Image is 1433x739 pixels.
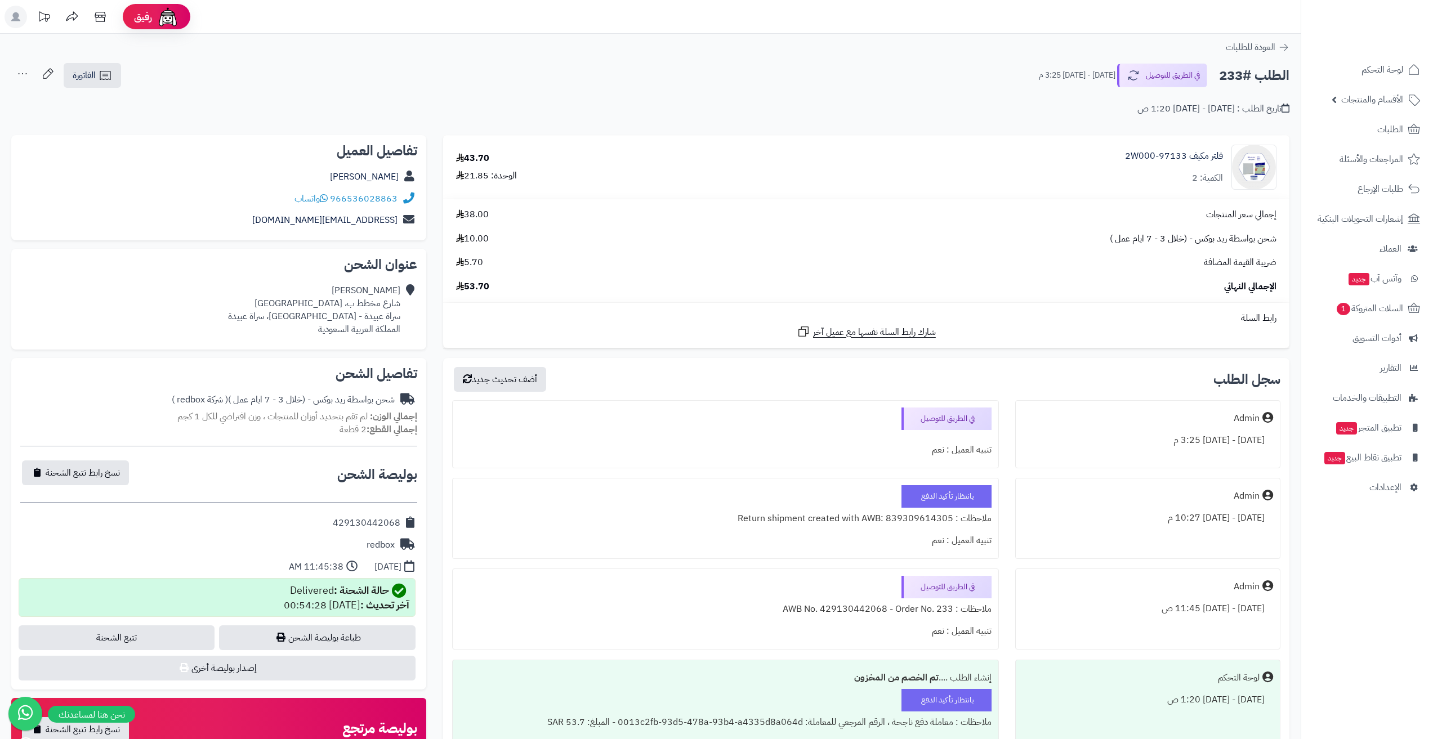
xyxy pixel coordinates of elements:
a: أدوات التسويق [1308,325,1426,352]
div: [DATE] - [DATE] 1:20 ص [1023,689,1273,711]
h2: تفاصيل الشحن [20,367,417,380]
h3: سجل الطلب [1213,373,1280,386]
div: في الطريق للتوصيل [901,407,992,430]
div: بانتظار تأكيد الدفع [901,485,992,508]
a: وآتس آبجديد [1308,265,1426,292]
span: 38.00 [456,208,489,221]
div: [PERSON_NAME] شارع مخطط ب، [GEOGRAPHIC_DATA] سراة عبيدة - [GEOGRAPHIC_DATA]، سراة عبيدة المملكة ا... [228,284,400,335]
a: العملاء [1308,235,1426,262]
span: المراجعات والأسئلة [1340,151,1403,167]
div: 429130442068 [333,517,400,530]
div: تنبيه العميل : نعم [459,620,992,642]
button: إصدار بوليصة أخرى [19,656,416,680]
span: 5.70 [456,256,483,269]
div: redbox [367,539,395,552]
div: Admin [1234,412,1260,425]
div: [DATE] - [DATE] 3:25 م [1023,429,1273,451]
div: Admin [1234,580,1260,593]
div: شحن بواسطة ريد بوكس - (خلال 3 - 7 ايام عمل ) [172,393,395,406]
div: تنبيه العميل : نعم [459,530,992,552]
a: المراجعات والأسئلة [1308,146,1426,173]
h2: تفاصيل العميل [20,144,417,158]
div: [DATE] - [DATE] 10:27 م [1023,507,1273,529]
a: 966536028863 [330,192,398,205]
span: نسخ رابط تتبع الشحنة [46,723,120,736]
div: ملاحظات : معاملة دفع ناجحة ، الرقم المرجعي للمعاملة: 0013c2fb-93d5-478a-93b4-a4335d8a064d - المبل... [459,711,992,733]
span: الفاتورة [73,69,96,82]
h2: الطلب #233 [1219,64,1289,87]
div: تنبيه العميل : نعم [459,439,992,461]
img: logo-2.png [1356,30,1422,54]
h2: بوليصة الشحن [337,468,417,481]
a: تطبيق المتجرجديد [1308,414,1426,441]
a: طباعة بوليصة الشحن [219,625,415,650]
div: بانتظار تأكيد الدفع [901,689,992,711]
a: الطلبات [1308,116,1426,143]
a: العودة للطلبات [1226,41,1289,54]
div: رابط السلة [448,312,1285,325]
span: طلبات الإرجاع [1358,181,1403,197]
div: 43.70 [456,152,489,165]
span: التقارير [1380,360,1401,376]
a: طلبات الإرجاع [1308,176,1426,203]
span: 1 [1337,303,1350,315]
a: الإعدادات [1308,474,1426,501]
span: العودة للطلبات [1226,41,1275,54]
a: السلات المتروكة1 [1308,295,1426,322]
div: الوحدة: 21.85 [456,169,517,182]
span: تطبيق المتجر [1335,420,1401,436]
button: نسخ رابط تتبع الشحنة [22,460,129,485]
span: لم تقم بتحديد أوزان للمنتجات ، وزن افتراضي للكل 1 كجم [177,410,368,423]
small: 2 قطعة [340,423,417,436]
span: جديد [1324,452,1345,464]
span: إشعارات التحويلات البنكية [1318,211,1403,227]
span: شحن بواسطة ريد بوكس - (خلال 3 - 7 ايام عمل ) [1110,232,1276,245]
div: [DATE] - [DATE] 11:45 ص [1023,598,1273,620]
a: فلتر مكيف 97133-2W000 [1125,150,1223,163]
a: [PERSON_NAME] [330,170,399,183]
span: الإجمالي النهائي [1224,280,1276,293]
span: الإعدادات [1369,480,1401,495]
a: شارك رابط السلة نفسها مع عميل آخر [797,325,936,339]
div: لوحة التحكم [1218,671,1260,684]
div: في الطريق للتوصيل [901,576,992,598]
span: الأقسام والمنتجات [1341,92,1403,108]
div: [DATE] [374,561,401,574]
button: أضف تحديث جديد [454,367,546,392]
strong: آخر تحديث : [360,597,409,612]
a: التقارير [1308,355,1426,382]
a: إشعارات التحويلات البنكية [1308,205,1426,232]
div: الكمية: 2 [1192,172,1223,185]
a: [EMAIL_ADDRESS][DOMAIN_NAME] [252,213,398,227]
div: Admin [1234,490,1260,503]
span: 10.00 [456,232,489,245]
span: الطلبات [1377,122,1403,137]
span: شارك رابط السلة نفسها مع عميل آخر [813,326,936,339]
a: واتساب [294,192,328,205]
span: التطبيقات والخدمات [1333,390,1401,406]
span: نسخ رابط تتبع الشحنة [46,466,120,480]
span: العملاء [1380,241,1401,257]
a: التطبيقات والخدمات [1308,384,1426,411]
span: ضريبة القيمة المضافة [1204,256,1276,269]
a: تتبع الشحنة [19,625,215,650]
a: الفاتورة [64,63,121,88]
strong: حالة الشحنة : [334,583,389,598]
button: في الطريق للتوصيل [1117,64,1207,87]
small: [DATE] - [DATE] 3:25 م [1039,70,1115,81]
span: جديد [1336,422,1357,435]
img: ai-face.png [157,6,179,28]
b: تم الخصم من المخزون [854,671,939,684]
a: لوحة التحكم [1308,56,1426,83]
span: أدوات التسويق [1352,330,1401,346]
img: 1738049452-%D8%A7%D8%B3%D8%A7%D8%B3%D9%8A1-90x90.png [1232,145,1276,190]
span: جديد [1349,273,1369,285]
div: تاريخ الطلب : [DATE] - [DATE] 1:20 ص [1137,102,1289,115]
span: لوحة التحكم [1361,62,1403,78]
span: ( شركة redbox ) [172,393,228,406]
h2: عنوان الشحن [20,258,417,271]
div: ملاحظات : AWB No. 429130442068 - Order No. 233 [459,598,992,620]
span: وآتس آب [1347,271,1401,286]
span: تطبيق نقاط البيع [1323,450,1401,465]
